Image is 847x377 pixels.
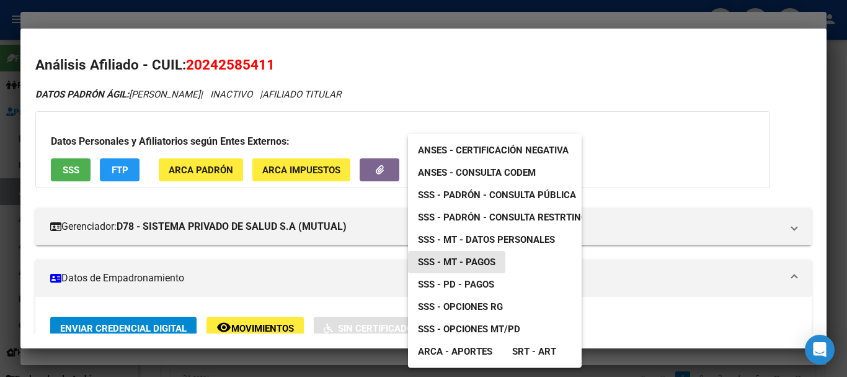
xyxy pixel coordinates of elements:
a: SSS - PD - Pagos [408,273,504,296]
a: SSS - Padrón - Consulta Restrtingida [408,206,612,229]
a: SSS - MT - Datos Personales [408,229,565,251]
a: ANSES - Consulta CODEM [408,161,546,184]
span: SSS - MT - Pagos [418,257,495,268]
span: SSS - Opciones MT/PD [418,324,520,335]
a: SSS - MT - Pagos [408,251,505,273]
div: Open Intercom Messenger [805,335,835,365]
span: SSS - Padrón - Consulta Pública [418,189,576,201]
span: ANSES - Certificación Negativa [418,145,569,156]
a: SSS - Opciones MT/PD [408,318,530,340]
a: ANSES - Certificación Negativa [408,139,579,161]
span: SRT - ART [512,346,556,357]
span: ARCA - Aportes [418,346,492,357]
span: SSS - Padrón - Consulta Restrtingida [418,212,602,223]
span: SSS - PD - Pagos [418,279,494,290]
span: ANSES - Consulta CODEM [418,167,536,178]
a: SSS - Padrón - Consulta Pública [408,184,586,206]
a: SRT - ART [502,340,566,363]
span: SSS - Opciones RG [418,301,503,312]
a: SSS - Opciones RG [408,296,513,318]
a: ARCA - Aportes [408,340,502,363]
span: SSS - MT - Datos Personales [418,234,555,245]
